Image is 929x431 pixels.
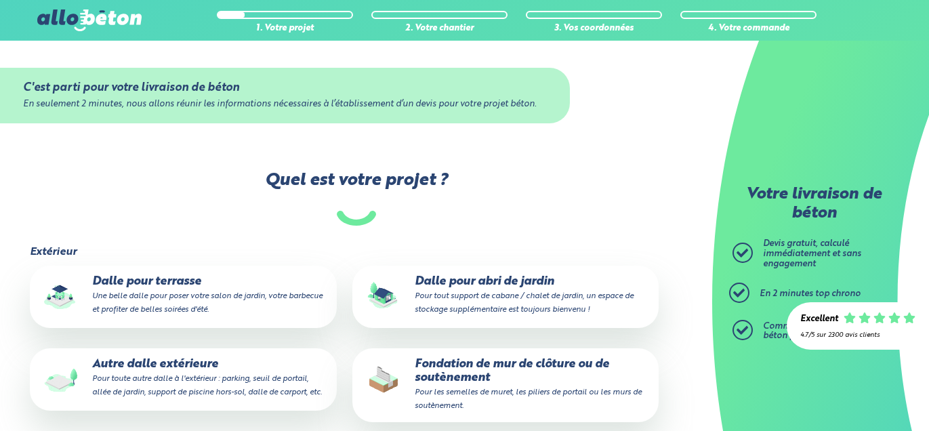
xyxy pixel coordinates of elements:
small: Une belle dalle pour poser votre salon de jardin, votre barbecue et profiter de belles soirées d'... [92,292,323,314]
span: Commandez ensuite votre béton prêt à l'emploi [763,322,871,341]
p: Dalle pour abri de jardin [362,275,650,316]
div: 4.7/5 sur 2300 avis clients [800,331,915,339]
img: final_use.values.terrace [39,275,83,319]
img: final_use.values.garden_shed [362,275,405,319]
iframe: Help widget launcher [808,378,914,416]
img: final_use.values.closing_wall_fundation [362,358,405,401]
small: Pour les semelles de muret, les piliers de portail ou les murs de soutènement. [415,388,642,410]
span: Devis gratuit, calculé immédiatement et sans engagement [763,239,861,268]
img: final_use.values.outside_slab [39,358,83,401]
label: Quel est votre projet ? [28,171,684,226]
span: En 2 minutes top chrono [760,289,861,298]
div: C'est parti pour votre livraison de béton [23,81,548,94]
div: 2. Votre chantier [371,24,508,34]
div: 1. Votre projet [217,24,353,34]
div: Excellent [800,314,838,325]
img: allobéton [37,9,142,31]
div: En seulement 2 minutes, nous allons réunir les informations nécessaires à l’établissement d’un de... [23,100,548,110]
p: Dalle pour terrasse [39,275,327,316]
div: 4. Votre commande [680,24,817,34]
div: 3. Vos coordonnées [526,24,662,34]
small: Pour tout support de cabane / chalet de jardin, un espace de stockage supplémentaire est toujours... [415,292,634,314]
small: Pour toute autre dalle à l'extérieur : parking, seuil de portail, allée de jardin, support de pis... [92,375,322,396]
legend: Extérieur [30,246,77,258]
p: Votre livraison de béton [736,186,892,223]
p: Autre dalle extérieure [39,358,327,399]
p: Fondation de mur de clôture ou de soutènement [362,358,650,413]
